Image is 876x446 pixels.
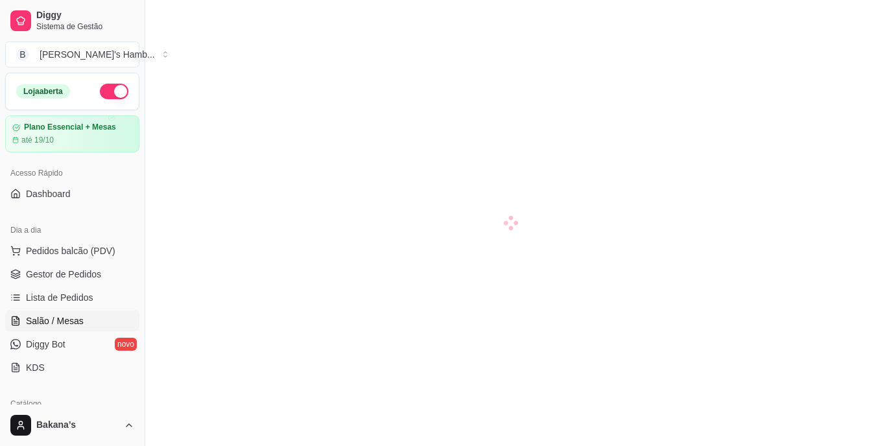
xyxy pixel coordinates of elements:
[21,135,54,145] article: até 19/10
[5,311,139,331] a: Salão / Mesas
[24,123,116,132] article: Plano Essencial + Mesas
[36,10,134,21] span: Diggy
[16,48,29,61] span: B
[36,21,134,32] span: Sistema de Gestão
[5,115,139,152] a: Plano Essencial + Mesasaté 19/10
[40,48,155,61] div: [PERSON_NAME]'s Hamb ...
[5,357,139,378] a: KDS
[26,361,45,374] span: KDS
[5,287,139,308] a: Lista de Pedidos
[26,268,101,281] span: Gestor de Pedidos
[5,393,139,414] div: Catálogo
[26,291,93,304] span: Lista de Pedidos
[5,410,139,441] button: Bakana’s
[5,334,139,355] a: Diggy Botnovo
[26,187,71,200] span: Dashboard
[5,183,139,204] a: Dashboard
[26,244,115,257] span: Pedidos balcão (PDV)
[5,264,139,285] a: Gestor de Pedidos
[16,84,70,99] div: Loja aberta
[5,5,139,36] a: DiggySistema de Gestão
[26,314,84,327] span: Salão / Mesas
[100,84,128,99] button: Alterar Status
[26,338,65,351] span: Diggy Bot
[5,220,139,241] div: Dia a dia
[5,241,139,261] button: Pedidos balcão (PDV)
[36,419,119,431] span: Bakana’s
[5,41,139,67] button: Select a team
[5,163,139,183] div: Acesso Rápido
